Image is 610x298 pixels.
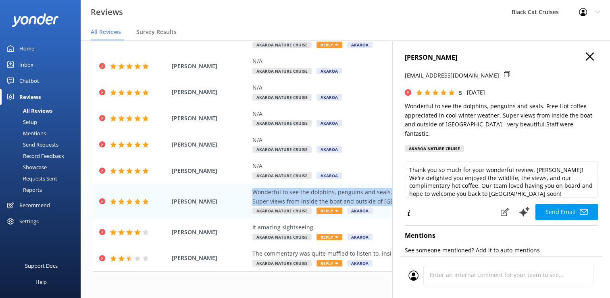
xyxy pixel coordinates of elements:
span: Survey Results [136,28,177,36]
div: Recommend [19,197,50,213]
div: Inbox [19,57,33,73]
h3: Reviews [91,6,123,19]
a: All Reviews [5,105,81,116]
span: [PERSON_NAME] [172,166,248,175]
div: Send Requests [5,139,58,150]
a: Reports [5,184,81,195]
span: Reply [316,208,342,214]
span: [PERSON_NAME] [172,114,248,123]
span: All Reviews [91,28,121,36]
div: Settings [19,213,39,229]
h4: [PERSON_NAME] [405,52,598,63]
div: N/A [252,136,543,145]
div: It amazing sightseeing. [252,223,543,232]
button: Close [586,52,594,61]
span: Akaroa Nature Cruise [252,208,312,214]
span: Akaroa [347,208,373,214]
span: [PERSON_NAME] [172,88,248,97]
div: Requests Sent [5,173,57,184]
div: Showcase [5,162,47,173]
span: Akaroa Nature Cruise [252,146,312,153]
p: [EMAIL_ADDRESS][DOMAIN_NAME] [405,71,499,80]
span: 5 [459,89,462,97]
span: [PERSON_NAME] [172,228,248,237]
h4: Mentions [405,231,598,241]
div: Wonderful to see the dolphins, penguins and seals. Free Hot coffee appreciated in cool winter wea... [252,188,543,206]
div: Akaroa Nature Cruise [405,145,464,152]
span: [PERSON_NAME] [172,197,248,206]
span: Akaroa Nature Cruise [252,260,312,267]
span: Akaroa [347,42,373,48]
span: Reply [316,42,342,48]
span: Akaroa [316,172,342,179]
div: Reviews [19,89,41,105]
span: Akaroa Nature Cruise [252,42,312,48]
span: Reply [316,234,342,240]
span: Akaroa Nature Cruise [252,172,312,179]
a: Record Feedback [5,150,81,162]
div: Record Feedback [5,150,64,162]
div: N/A [252,109,543,118]
img: yonder-white-logo.png [12,13,58,27]
div: N/A [252,162,543,170]
span: Reply [316,260,342,267]
span: Akaroa [316,94,342,101]
p: [DATE] [467,88,485,97]
span: Akaroa [316,120,342,126]
span: Akaroa [347,234,373,240]
span: [PERSON_NAME] [172,254,248,262]
a: Send Requests [5,139,81,150]
div: N/A [252,83,543,92]
div: Support Docs [25,258,58,274]
div: All Reviews [5,105,52,116]
a: Mentions [5,128,81,139]
span: Akaroa Nature Cruise [252,68,312,74]
p: See someone mentioned? Add it to auto-mentions [405,246,598,255]
img: user_profile.svg [408,271,418,281]
span: Akaroa Nature Cruise [252,94,312,101]
div: Setup [5,116,37,128]
a: Showcase [5,162,81,173]
a: Setup [5,116,81,128]
div: N/A [252,57,543,66]
span: Akaroa Nature Cruise [252,120,312,126]
div: Help [35,274,47,290]
textarea: Thank you so much for your wonderful review, [PERSON_NAME]! We're delighted you enjoyed the wildl... [405,162,598,198]
p: Wonderful to see the dolphins, penguins and seals. Free Hot coffee appreciated in cool winter wea... [405,102,598,138]
div: Chatbot [19,73,39,89]
span: Akaroa [316,146,342,153]
a: Requests Sent [5,173,81,184]
span: Akaroa [316,68,342,74]
div: The commentary was quite muffled to listen to, inside the boat and outside. [252,249,543,258]
span: Akaroa [347,260,373,267]
span: [PERSON_NAME] [172,62,248,71]
span: [PERSON_NAME] [172,140,248,149]
span: Akaroa Nature Cruise [252,234,312,240]
div: Mentions [5,128,46,139]
div: Home [19,40,34,57]
div: Reports [5,184,42,195]
button: Send Email [535,204,598,220]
